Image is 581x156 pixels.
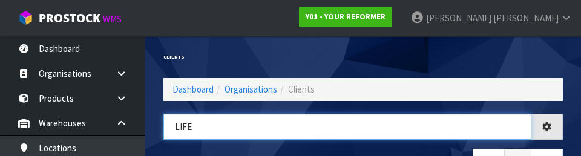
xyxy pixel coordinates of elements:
span: Clients [288,83,315,95]
span: [PERSON_NAME] [426,12,491,24]
strong: Y01 - YOUR REFORMER [306,11,386,22]
a: Y01 - YOUR REFORMER [299,7,392,27]
a: Organisations [225,83,277,95]
a: Dashboard [172,83,214,95]
h1: Clients [163,54,354,60]
img: cube-alt.png [18,10,33,25]
span: [PERSON_NAME] [493,12,559,24]
span: ProStock [39,10,100,26]
input: Search organisations [163,114,531,140]
small: WMS [103,13,122,25]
